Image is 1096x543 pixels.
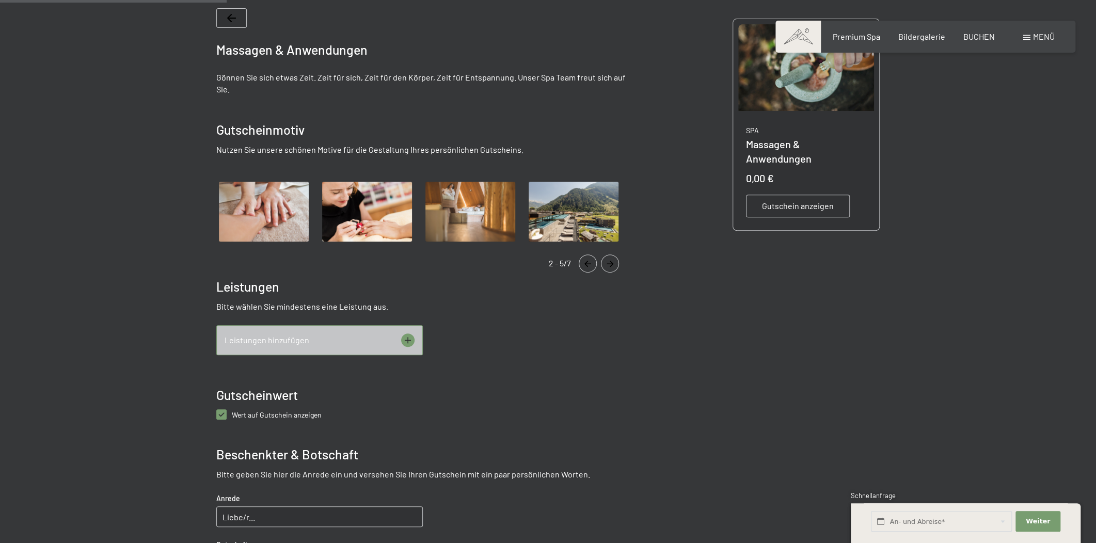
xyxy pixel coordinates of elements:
[832,31,880,41] a: Premium Spa
[1015,511,1060,532] button: Weiter
[963,31,995,41] a: BUCHEN
[898,31,945,41] a: Bildergalerie
[851,491,896,500] span: Schnellanfrage
[1033,31,1055,41] span: Menü
[1026,517,1050,526] span: Weiter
